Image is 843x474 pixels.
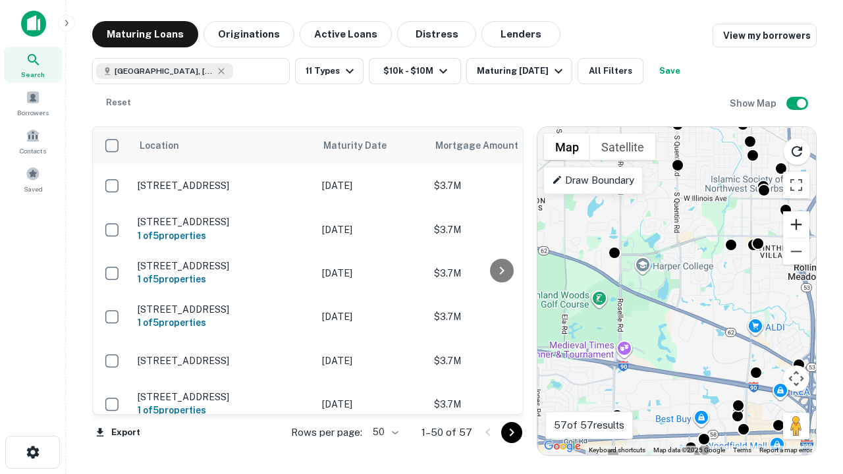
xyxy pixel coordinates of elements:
th: Maturity Date [315,127,427,164]
a: Borrowers [4,85,62,120]
button: Reset [97,90,140,116]
a: Saved [4,161,62,197]
a: Terms (opens in new tab) [733,446,751,454]
button: Originations [204,21,294,47]
button: Save your search to get updates of matches that match your search criteria. [649,58,691,84]
th: Mortgage Amount [427,127,572,164]
p: [STREET_ADDRESS] [138,355,309,367]
button: Map camera controls [783,365,809,392]
button: $10k - $10M [369,58,461,84]
p: $3.7M [434,223,566,237]
button: Reload search area [783,138,811,165]
h6: 1 of 5 properties [138,403,309,417]
h6: Show Map [730,96,778,111]
span: Location [139,138,179,153]
button: Toggle fullscreen view [783,172,809,198]
p: [STREET_ADDRESS] [138,180,309,192]
p: [DATE] [322,178,421,193]
button: Active Loans [300,21,392,47]
button: Maturing Loans [92,21,198,47]
div: 50 [367,423,400,442]
a: Open this area in Google Maps (opens a new window) [541,438,584,455]
p: Draw Boundary [552,172,634,188]
th: Location [131,127,315,164]
img: Google [541,438,584,455]
p: [DATE] [322,266,421,280]
p: [DATE] [322,309,421,324]
button: Show street map [544,134,590,160]
a: Report a map error [759,446,812,454]
button: Show satellite imagery [590,134,655,160]
button: All Filters [578,58,643,84]
p: [DATE] [322,397,421,411]
span: Saved [24,184,43,194]
p: [STREET_ADDRESS] [138,216,309,228]
p: 57 of 57 results [554,417,624,433]
button: 11 Types [295,58,364,84]
img: capitalize-icon.png [21,11,46,37]
button: Zoom in [783,211,809,238]
button: Lenders [481,21,560,47]
p: 1–50 of 57 [421,425,472,440]
a: Search [4,47,62,82]
span: Contacts [20,145,46,156]
span: Search [21,69,45,80]
p: [DATE] [322,223,421,237]
p: $3.7M [434,266,566,280]
span: [GEOGRAPHIC_DATA], [GEOGRAPHIC_DATA] [115,65,213,77]
button: Keyboard shortcuts [589,446,645,455]
div: Maturing [DATE] [477,63,566,79]
p: $3.7M [434,397,566,411]
span: Borrowers [17,107,49,118]
button: Zoom out [783,238,809,265]
p: [STREET_ADDRESS] [138,260,309,272]
p: [DATE] [322,354,421,368]
a: View my borrowers [713,24,817,47]
p: Rows per page: [291,425,362,440]
a: Contacts [4,123,62,159]
p: $3.7M [434,309,566,324]
button: Go to next page [501,422,522,443]
button: Export [92,423,144,442]
h6: 1 of 5 properties [138,272,309,286]
p: [STREET_ADDRESS] [138,391,309,403]
button: Maturing [DATE] [466,58,572,84]
button: Distress [397,21,476,47]
h6: 1 of 5 properties [138,228,309,243]
span: Maturity Date [323,138,404,153]
span: Mortgage Amount [435,138,535,153]
h6: 1 of 5 properties [138,315,309,330]
p: [STREET_ADDRESS] [138,303,309,315]
p: $3.7M [434,178,566,193]
p: $3.7M [434,354,566,368]
span: Map data ©2025 Google [653,446,725,454]
div: 0 0 [537,127,816,455]
iframe: Chat Widget [777,369,843,432]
